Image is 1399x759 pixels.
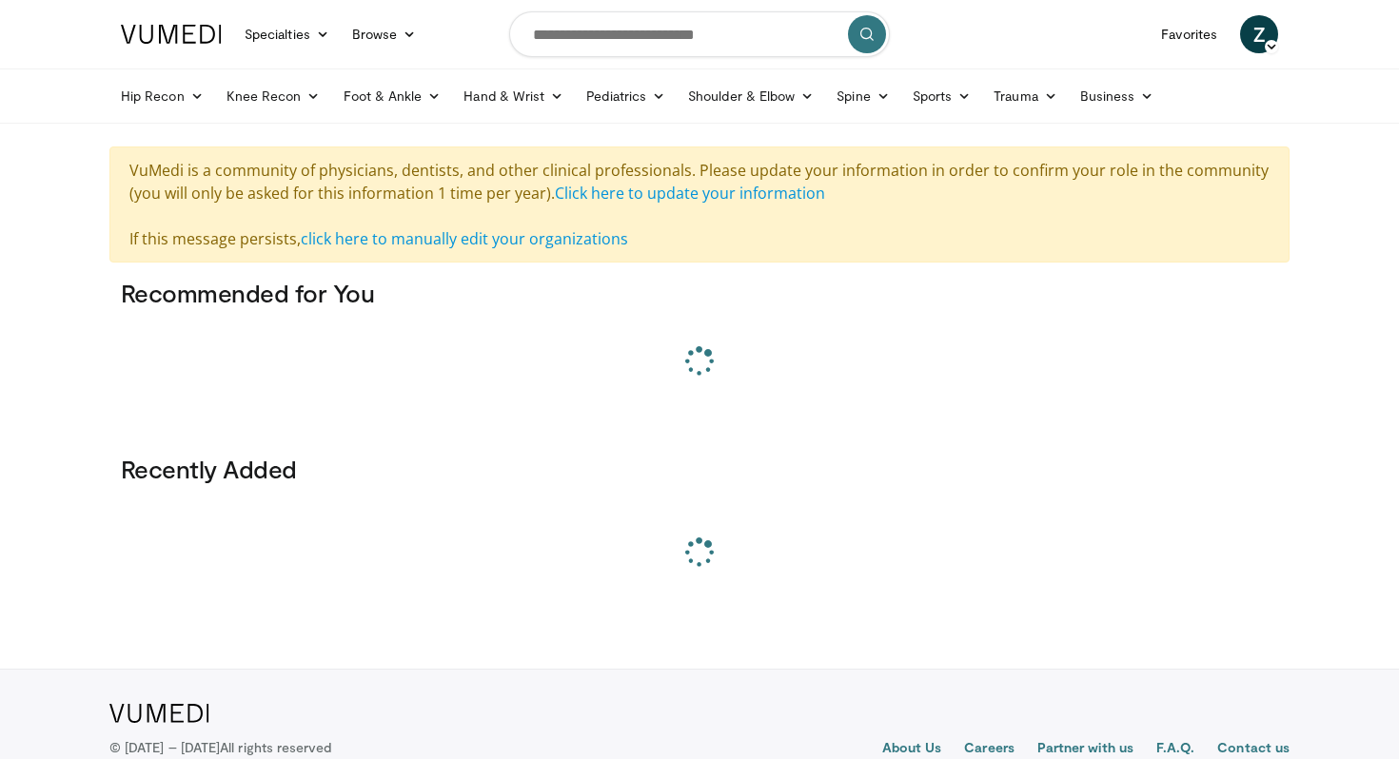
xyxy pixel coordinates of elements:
img: VuMedi Logo [109,704,209,723]
a: Foot & Ankle [332,77,453,115]
a: Sports [901,77,983,115]
img: VuMedi Logo [121,25,222,44]
div: VuMedi is a community of physicians, dentists, and other clinical professionals. Please update yo... [109,146,1290,263]
p: © [DATE] – [DATE] [109,738,332,757]
span: All rights reserved [220,739,331,755]
a: Pediatrics [575,77,677,115]
input: Search topics, interventions [509,11,890,57]
h3: Recently Added [121,454,1278,484]
a: Browse [341,15,428,53]
a: Spine [825,77,900,115]
a: Specialties [233,15,341,53]
a: Shoulder & Elbow [677,77,825,115]
a: Z [1240,15,1278,53]
a: Business [1069,77,1166,115]
a: Favorites [1150,15,1229,53]
a: Trauma [982,77,1069,115]
a: Knee Recon [215,77,332,115]
h3: Recommended for You [121,278,1278,308]
a: click here to manually edit your organizations [301,228,628,249]
a: Hand & Wrist [452,77,575,115]
a: Click here to update your information [555,183,825,204]
a: Hip Recon [109,77,215,115]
